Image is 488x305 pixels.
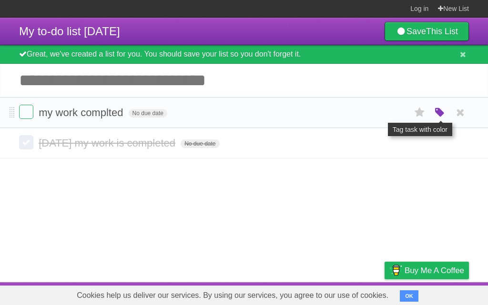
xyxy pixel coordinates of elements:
span: [DATE] my work is completed [39,137,178,149]
span: Cookies help us deliver our services. By using our services, you agree to our use of cookies. [67,286,398,305]
img: Buy me a coffee [389,262,402,278]
span: No due date [181,139,219,148]
span: My to-do list [DATE] [19,25,120,38]
label: Done [19,135,33,149]
a: Buy me a coffee [385,262,469,279]
a: Suggest a feature [409,285,469,303]
label: Done [19,105,33,119]
span: Buy me a coffee [405,262,464,279]
a: Terms [340,285,361,303]
label: Star task [411,105,429,120]
a: Privacy [372,285,397,303]
span: my work complted [39,107,125,118]
a: SaveThis List [385,22,469,41]
b: This List [426,27,458,36]
a: Developers [289,285,328,303]
button: OK [400,290,418,302]
span: No due date [129,109,167,118]
a: About [258,285,278,303]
